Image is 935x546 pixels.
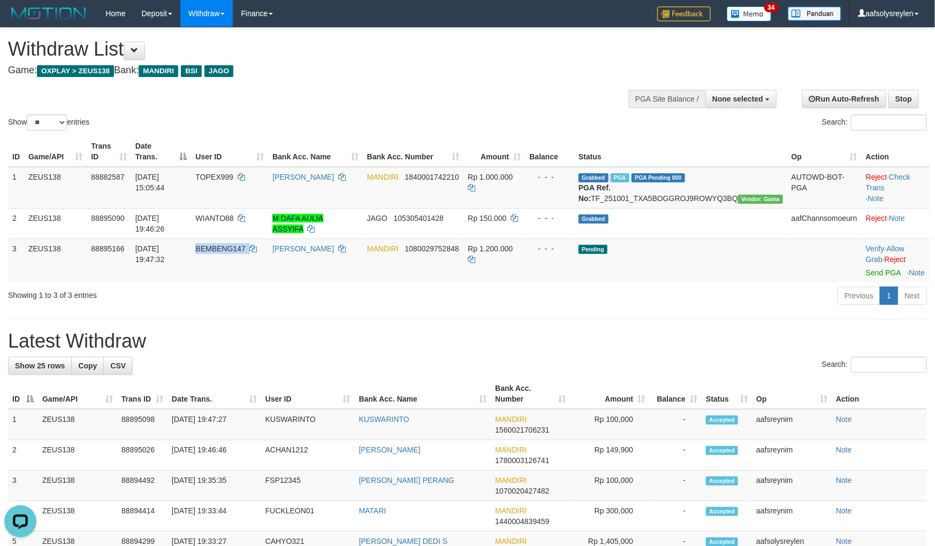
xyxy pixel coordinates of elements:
[495,456,549,465] span: Copy 1780003126741 to clipboard
[579,183,611,203] b: PGA Ref. No:
[261,440,355,471] td: ACHAN1212
[836,537,852,545] a: Note
[168,440,261,471] td: [DATE] 19:46:46
[632,173,685,182] span: PGA Pending
[8,286,382,301] div: Showing 1 to 3 of 3 entries
[38,379,117,409] th: Game/API: activate to sort column ascending
[268,136,363,167] th: Bank Acc. Name: activate to sort column ascending
[8,379,38,409] th: ID: activate to sort column descending
[91,244,124,253] span: 88895166
[261,501,355,532] td: FUCKLEON01
[787,167,862,209] td: AUTOWD-BOT-PGA
[37,65,114,77] span: OXPLAY > ZEUS138
[866,268,901,277] a: Send PGA
[706,446,738,455] span: Accepted
[8,330,927,352] h1: Latest Withdraw
[836,476,852,485] a: Note
[117,379,168,409] th: Trans ID: activate to sort column ascending
[355,379,491,409] th: Bank Acc. Name: activate to sort column ascending
[752,379,832,409] th: Op: activate to sort column ascending
[168,501,261,532] td: [DATE] 19:33:44
[8,39,613,60] h1: Withdraw List
[705,90,777,108] button: None selected
[495,445,527,454] span: MANDIRI
[8,208,24,239] td: 2
[135,173,165,192] span: [DATE] 15:05:44
[405,173,459,181] span: Copy 1840001742210 to clipboard
[862,208,930,239] td: ·
[8,5,89,21] img: MOTION_logo.png
[752,471,832,501] td: aafsreynim
[822,357,927,373] label: Search:
[570,471,649,501] td: Rp 100,000
[8,65,613,76] h4: Game: Bank:
[898,287,927,305] a: Next
[8,409,38,440] td: 1
[168,471,261,501] td: [DATE] 19:35:35
[38,471,117,501] td: ZEUS138
[4,4,36,36] button: Open LiveChat chat widget
[87,136,131,167] th: Trans ID: activate to sort column ascending
[495,426,549,434] span: Copy 1560021706231 to clipboard
[468,244,513,253] span: Rp 1.200.000
[491,379,570,409] th: Bank Acc. Number: activate to sort column ascending
[168,409,261,440] td: [DATE] 19:47:27
[628,90,705,108] div: PGA Site Balance /
[752,440,832,471] td: aafsreynim
[8,357,72,375] a: Show 25 rows
[168,379,261,409] th: Date Trans.: activate to sort column ascending
[367,214,387,222] span: JAGO
[117,501,168,532] td: 88894414
[495,487,549,495] span: Copy 1070020427482 to clipboard
[38,440,117,471] td: ZEUS138
[261,379,355,409] th: User ID: activate to sort column ascending
[8,471,38,501] td: 3
[838,287,880,305] a: Previous
[836,506,852,515] a: Note
[468,214,506,222] span: Rp 150.000
[787,208,862,239] td: aafChannsomoeurn
[649,501,702,532] td: -
[405,244,459,253] span: Copy 1080029752848 to clipboard
[195,173,233,181] span: TOPEX999
[71,357,104,375] a: Copy
[495,537,527,545] span: MANDIRI
[139,65,178,77] span: MANDIRI
[889,214,905,222] a: Note
[706,476,738,486] span: Accepted
[8,239,24,282] td: 3
[649,471,702,501] td: -
[570,440,649,471] td: Rp 149,900
[866,214,887,222] a: Reject
[24,208,87,239] td: ZEUS138
[525,136,574,167] th: Balance
[495,517,549,526] span: Copy 1440004839459 to clipboard
[24,167,87,209] td: ZEUS138
[135,244,165,264] span: [DATE] 19:47:32
[261,471,355,501] td: FSP12345
[738,195,783,204] span: Vendor URL: https://trx31.1velocity.biz
[191,136,268,167] th: User ID: activate to sort column ascending
[117,440,168,471] td: 88895026
[836,415,852,424] a: Note
[570,409,649,440] td: Rp 100,000
[611,173,629,182] span: Marked by aafnoeunsreypich
[880,287,898,305] a: 1
[529,213,570,224] div: - - -
[649,379,702,409] th: Balance: activate to sort column ascending
[702,379,752,409] th: Status: activate to sort column ascending
[862,167,930,209] td: · ·
[851,114,927,130] input: Search:
[117,409,168,440] td: 88895098
[570,379,649,409] th: Amount: activate to sort column ascending
[195,244,245,253] span: BEMBENG147
[579,214,609,224] span: Grabbed
[529,172,570,182] div: - - -
[78,362,97,370] span: Copy
[570,501,649,532] td: Rp 300,000
[822,114,927,130] label: Search:
[363,136,464,167] th: Bank Acc. Number: activate to sort column ascending
[27,114,67,130] select: Showentries
[38,501,117,532] td: ZEUS138
[495,415,527,424] span: MANDIRI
